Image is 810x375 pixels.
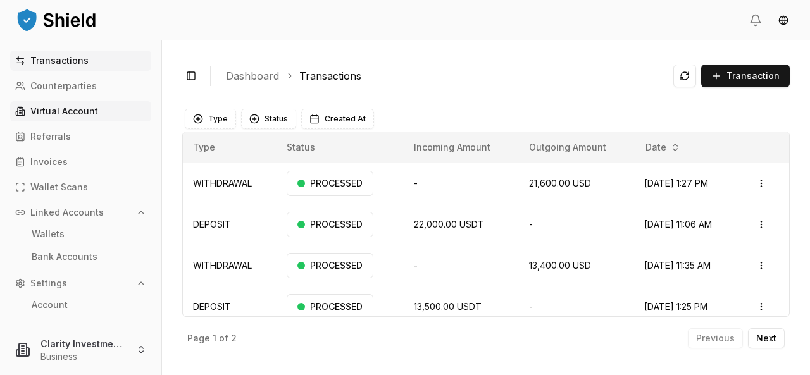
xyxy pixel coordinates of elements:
[287,171,373,196] div: PROCESSED
[27,247,137,267] a: Bank Accounts
[30,208,104,217] p: Linked Accounts
[241,109,296,129] button: Status
[40,337,126,350] p: Clarity Investments LLC
[404,132,519,163] th: Incoming Amount
[183,163,277,204] td: WITHDRAWAL
[10,126,151,147] a: Referrals
[183,132,277,163] th: Type
[301,109,374,129] button: Created At
[187,334,210,343] p: Page
[185,109,236,129] button: Type
[529,219,533,230] span: -
[299,68,361,83] a: Transactions
[32,300,68,309] p: Account
[213,334,216,343] p: 1
[30,56,89,65] p: Transactions
[529,260,591,271] span: 13,400.00 USD
[30,279,67,288] p: Settings
[10,273,151,293] button: Settings
[40,350,126,363] p: Business
[644,260,711,271] span: [DATE] 11:35 AM
[30,132,71,141] p: Referrals
[30,82,97,90] p: Counterparties
[644,301,707,312] span: [DATE] 1:25 PM
[27,295,137,315] a: Account
[10,101,151,121] a: Virtual Account
[414,301,482,312] span: 13,500.00 USDT
[701,65,790,87] button: Transaction
[748,328,785,348] button: Next
[226,68,663,83] nav: breadcrumb
[726,70,780,82] span: Transaction
[10,202,151,223] button: Linked Accounts
[10,152,151,172] a: Invoices
[219,334,228,343] p: of
[277,132,404,163] th: Status
[226,68,279,83] a: Dashboard
[30,157,68,166] p: Invoices
[30,183,88,192] p: Wallet Scans
[414,260,418,271] span: -
[529,301,533,312] span: -
[644,219,712,230] span: [DATE] 11:06 AM
[32,230,65,238] p: Wallets
[529,178,591,188] span: 21,600.00 USD
[183,245,277,286] td: WITHDRAWAL
[30,107,98,116] p: Virtual Account
[183,204,277,245] td: DEPOSIT
[756,334,776,343] p: Next
[519,132,635,163] th: Outgoing Amount
[10,76,151,96] a: Counterparties
[644,178,708,188] span: [DATE] 1:27 PM
[27,224,137,244] a: Wallets
[5,329,156,370] button: Clarity Investments LLCBusiness
[10,51,151,71] a: Transactions
[15,7,97,32] img: ShieldPay Logo
[287,294,373,319] div: PROCESSED
[287,253,373,278] div: PROCESSED
[640,137,685,157] button: Date
[231,334,237,343] p: 2
[183,286,277,327] td: DEPOSIT
[287,212,373,237] div: PROCESSED
[32,252,97,261] p: Bank Accounts
[325,114,366,124] span: Created At
[10,177,151,197] a: Wallet Scans
[414,219,484,230] span: 22,000.00 USDT
[414,178,418,188] span: -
